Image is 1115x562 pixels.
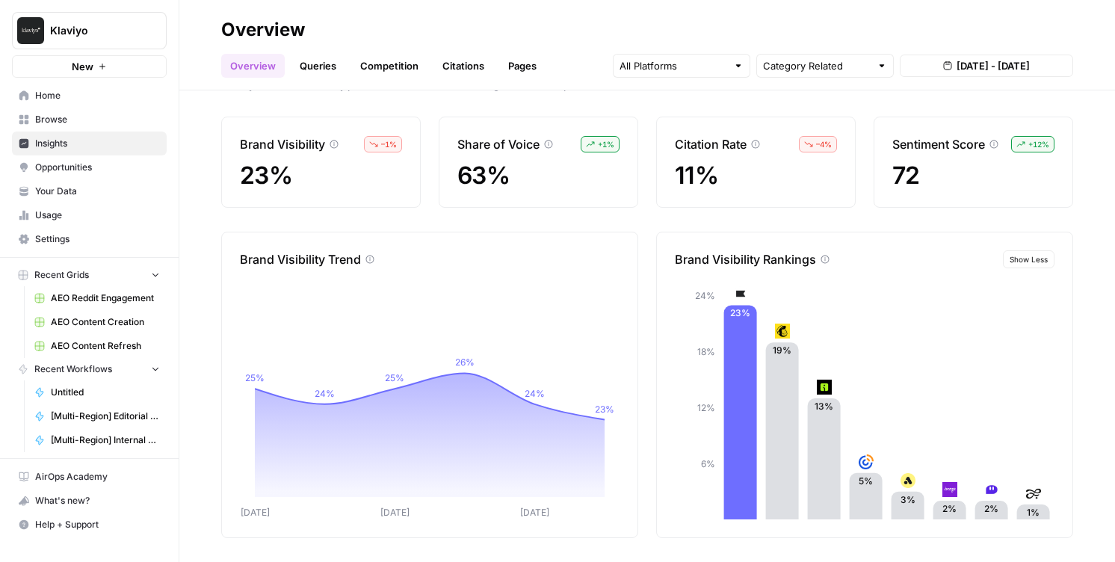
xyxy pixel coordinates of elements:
a: Insights [12,132,167,155]
a: [Multi-Region] Editorial feature page [28,404,167,428]
text: 2% [984,503,998,514]
tspan: 25% [385,372,404,383]
a: AEO Content Creation [28,310,167,334]
tspan: 25% [245,372,265,383]
div: Overview [221,18,305,42]
text: 5% [859,475,873,487]
a: Opportunities [12,155,167,179]
img: or48ckoj2dr325ui2uouqhqfwspy [817,380,832,395]
button: New [12,55,167,78]
button: [DATE] - [DATE] [900,55,1073,77]
tspan: 24% [315,388,335,399]
a: Your Data [12,179,167,203]
a: Queries [291,54,345,78]
a: AEO Content Refresh [28,334,167,358]
tspan: [DATE] [241,507,270,518]
tspan: [DATE] [520,507,549,518]
span: Home [35,89,160,102]
span: Show Less [1010,253,1048,265]
span: 11% [675,161,718,190]
span: [DATE] - [DATE] [957,58,1030,73]
tspan: [DATE] [380,507,410,518]
tspan: 6% [701,458,715,469]
span: 23% [240,161,292,190]
span: Recent Grids [34,268,89,282]
img: pg21ys236mnd3p55lv59xccdo3xy [775,324,790,339]
button: Recent Grids [12,264,167,286]
span: 63% [457,161,510,190]
span: AirOps Academy [35,470,160,484]
div: What's new? [13,490,166,512]
text: 1% [1027,507,1040,518]
tspan: 12% [697,402,715,413]
img: 24zjstrmboybh03qprmzjnkpzb7j [1026,486,1041,501]
a: AEO Reddit Engagement [28,286,167,310]
img: d03zj4el0aa7txopwdneenoutvcu [733,286,748,301]
span: + 1 % [598,138,614,150]
span: + 12 % [1028,138,1049,150]
span: New [72,59,93,74]
a: Overview [221,54,285,78]
span: Your Data [35,185,160,198]
tspan: 18% [697,346,715,357]
img: 3j9qnj2pq12j0e9szaggu3i8lwoi [942,482,957,497]
p: Citation Rate [675,135,747,153]
span: – 1 % [381,138,397,150]
button: What's new? [12,489,167,513]
span: Opportunities [35,161,160,174]
span: AEO Content Creation [51,315,160,329]
img: n07qf5yuhemumpikze8icgz1odva [901,473,915,488]
text: 2% [942,503,957,514]
a: Settings [12,227,167,251]
span: AEO Content Refresh [51,339,160,353]
a: AirOps Academy [12,465,167,489]
button: Workspace: Klaviyo [12,12,167,49]
span: AEO Reddit Engagement [51,291,160,305]
text: 23% [730,307,750,318]
a: Competition [351,54,427,78]
a: Untitled [28,380,167,404]
button: Help + Support [12,513,167,537]
a: Usage [12,203,167,227]
span: Settings [35,232,160,246]
p: Brand Visibility Rankings [675,250,816,268]
button: Recent Workflows [12,358,167,380]
p: Share of Voice [457,135,540,153]
span: Untitled [51,386,160,399]
a: Home [12,84,167,108]
p: Sentiment Score [892,135,985,153]
button: Show Less [1003,250,1054,268]
a: Pages [499,54,546,78]
a: Citations [433,54,493,78]
p: Brand Visibility [240,135,325,153]
input: Category Related [763,58,871,73]
span: Usage [35,209,160,222]
tspan: 23% [595,404,614,415]
tspan: 26% [455,356,475,368]
span: Klaviyo [50,23,140,38]
text: 13% [815,401,833,412]
p: Brand Visibility Trend [240,250,361,268]
span: Browse [35,113,160,126]
text: 3% [901,494,915,505]
span: – 4 % [816,138,832,150]
img: fxnkixr6jbtdipu3lra6hmajxwf3 [984,482,999,497]
text: 19% [773,345,791,356]
span: 72 [892,161,920,190]
span: Insights [35,137,160,150]
span: Help + Support [35,518,160,531]
img: Klaviyo Logo [17,17,44,44]
a: [Multi-Region] Internal Links [28,428,167,452]
tspan: 24% [525,388,545,399]
a: Browse [12,108,167,132]
input: All Platforms [620,58,727,73]
span: [Multi-Region] Internal Links [51,433,160,447]
span: Recent Workflows [34,362,112,376]
tspan: 24% [695,290,715,301]
img: rg202btw2ktor7h9ou5yjtg7epnf [859,454,874,469]
span: [Multi-Region] Editorial feature page [51,410,160,423]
